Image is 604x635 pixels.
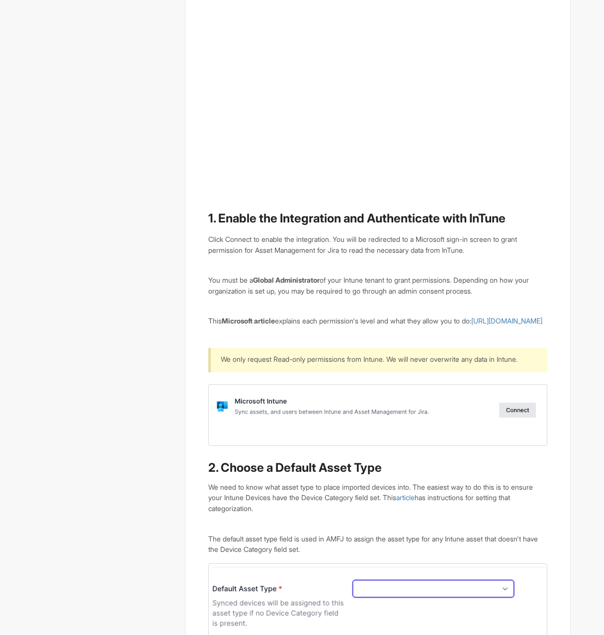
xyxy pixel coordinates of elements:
[208,275,547,296] p: You must be a of your Intune tenant to grant permissions. Depending on how your organization is s...
[208,384,547,446] img: file-GFTLHMNMdG.png
[208,460,547,476] h2: 2. Choose a Default Asset Type
[208,211,547,226] h2: 1. Enable the Integration and Authenticate with InTune
[253,276,320,284] b: Global Administrator
[208,234,547,255] div: Click Connect to enable the integration. You will be redirected to a Microsoft sign-in screen to ...
[471,317,542,325] a: [URL][DOMAIN_NAME]
[396,493,415,502] a: article
[208,316,547,326] p: This explains each permission's level and what they allow you to do:
[208,533,547,555] p: The default asset type field is used in AMFJ to assign the asset type for any Intune asset that d...
[222,317,275,325] b: Microsoft article
[221,354,534,365] p: We only request Read-only permissions from Intune. We will never overwrite any data in Intune.
[208,482,547,514] p: We need to know what asset type to place imported devices into. The easiest way to do this is to ...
